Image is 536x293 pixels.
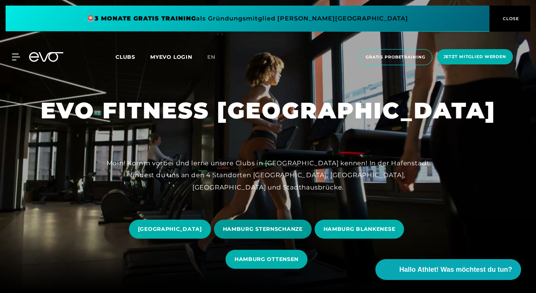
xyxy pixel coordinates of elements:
[489,6,530,32] button: CLOSE
[100,157,436,193] div: Moin! Komm vorbei und lerne unsere Clubs in [GEOGRAPHIC_DATA] kennen! In der Hafenstadt findest d...
[444,54,506,60] span: Jetzt Mitglied werden
[226,244,310,274] a: HAMBURG OTTENSEN
[214,214,315,244] a: HAMBURG STERNSCHANZE
[41,96,496,125] h1: EVO FITNESS [GEOGRAPHIC_DATA]
[375,259,521,280] button: Hallo Athlet! Was möchtest du tun?
[207,53,224,61] a: en
[501,15,519,22] span: CLOSE
[116,54,135,60] span: Clubs
[207,54,215,60] span: en
[150,54,192,60] a: MYEVO LOGIN
[315,214,407,244] a: HAMBURG BLANKENESE
[138,225,202,233] span: [GEOGRAPHIC_DATA]
[435,49,515,65] a: Jetzt Mitglied werden
[116,53,150,60] a: Clubs
[223,225,303,233] span: HAMBURG STERNSCHANZE
[129,214,214,244] a: [GEOGRAPHIC_DATA]
[366,54,425,60] span: Gratis Probetraining
[324,225,395,233] span: HAMBURG BLANKENESE
[234,255,299,263] span: HAMBURG OTTENSEN
[399,265,512,275] span: Hallo Athlet! Was möchtest du tun?
[356,49,435,65] a: Gratis Probetraining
